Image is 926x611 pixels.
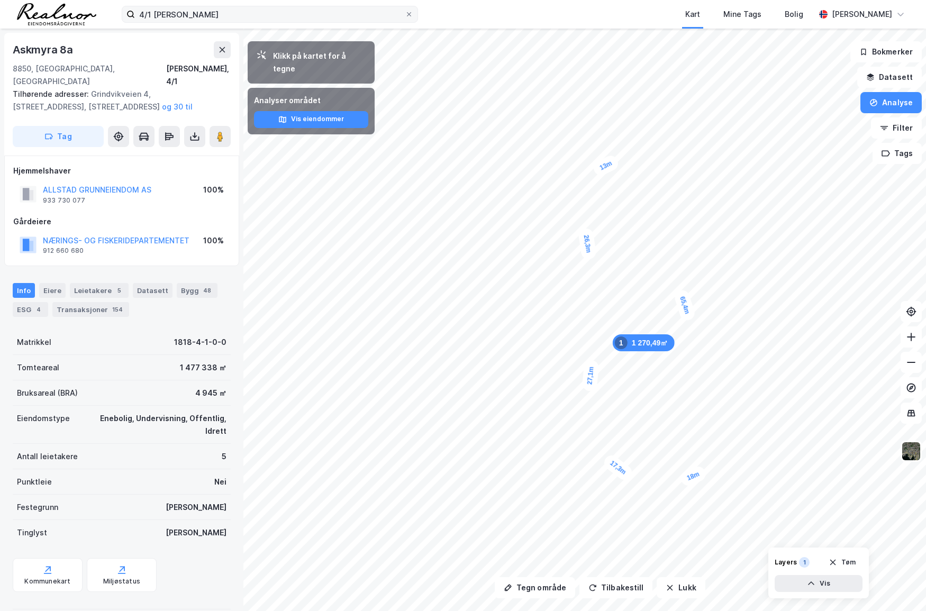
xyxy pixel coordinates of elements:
[495,577,575,598] button: Tegn område
[195,387,226,399] div: 4 945 ㎡
[591,153,620,178] div: Map marker
[857,67,922,88] button: Datasett
[39,283,66,298] div: Eiere
[871,117,922,139] button: Filter
[579,577,652,598] button: Tilbakestill
[873,560,926,611] div: Kontrollprogram for chat
[17,3,96,25] img: realnor-logo.934646d98de889bb5806.png
[43,247,84,255] div: 912 660 680
[254,94,368,107] div: Analyser området
[214,476,226,488] div: Nei
[873,560,926,611] iframe: Chat Widget
[785,8,803,21] div: Bolig
[166,62,231,88] div: [PERSON_NAME], 4/1
[678,464,707,488] div: Map marker
[873,143,922,164] button: Tags
[799,557,810,568] div: 1
[43,196,85,205] div: 933 730 077
[582,360,600,391] div: Map marker
[17,501,58,514] div: Festegrunn
[133,283,173,298] div: Datasett
[860,92,922,113] button: Analyse
[17,387,78,399] div: Bruksareal (BRA)
[70,283,129,298] div: Leietakere
[110,304,125,315] div: 154
[254,111,368,128] button: Vis eiendommer
[685,8,700,21] div: Kart
[273,50,366,75] div: Klikk på kartet for å tegne
[33,304,44,315] div: 4
[13,126,104,147] button: Tag
[201,285,213,296] div: 48
[657,577,705,598] button: Lukk
[24,577,70,586] div: Kommunekart
[203,184,224,196] div: 100%
[13,89,91,98] span: Tilhørende adresser:
[850,41,922,62] button: Bokmerker
[103,577,140,586] div: Miljøstatus
[17,450,78,463] div: Antall leietakere
[615,336,628,349] div: 1
[222,450,226,463] div: 5
[723,8,761,21] div: Mine Tags
[114,285,124,296] div: 5
[601,452,634,482] div: Map marker
[83,412,226,437] div: Enebolig, Undervisning, Offentlig, Idrett
[13,283,35,298] div: Info
[17,476,52,488] div: Punktleie
[177,283,217,298] div: Bygg
[52,302,129,317] div: Transaksjoner
[613,334,675,351] div: Map marker
[17,336,51,349] div: Matrikkel
[13,165,230,177] div: Hjemmelshaver
[17,526,47,539] div: Tinglyst
[578,227,597,260] div: Map marker
[13,41,75,58] div: Askmyra 8a
[901,441,921,461] img: 9k=
[174,336,226,349] div: 1818-4-1-0-0
[180,361,226,374] div: 1 477 338 ㎡
[13,88,222,113] div: Grindvikveien 4, [STREET_ADDRESS], [STREET_ADDRESS]
[13,302,48,317] div: ESG
[775,575,863,592] button: Vis
[822,554,863,571] button: Tøm
[135,6,405,22] input: Søk på adresse, matrikkel, gårdeiere, leietakere eller personer
[166,526,226,539] div: [PERSON_NAME]
[832,8,892,21] div: [PERSON_NAME]
[13,62,166,88] div: 8850, [GEOGRAPHIC_DATA], [GEOGRAPHIC_DATA]
[775,558,797,567] div: Layers
[203,234,224,247] div: 100%
[17,361,59,374] div: Tomteareal
[673,288,696,322] div: Map marker
[166,501,226,514] div: [PERSON_NAME]
[17,412,70,425] div: Eiendomstype
[13,215,230,228] div: Gårdeiere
